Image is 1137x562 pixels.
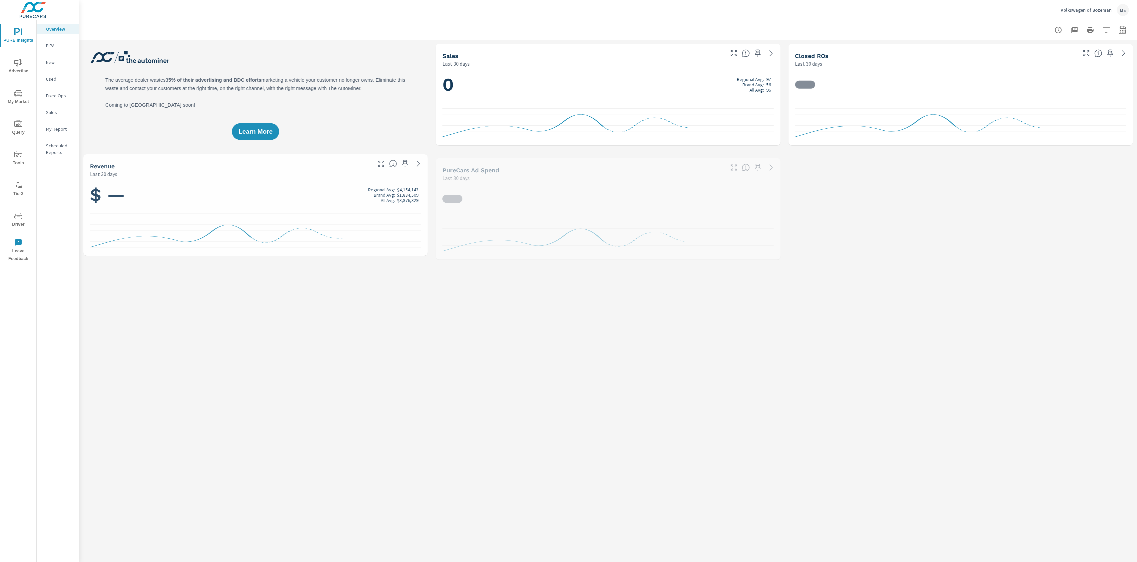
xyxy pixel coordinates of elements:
p: $1,834,509 [397,192,418,198]
p: Last 30 days [90,170,117,178]
p: All Avg: [381,198,395,203]
button: Print Report [1084,23,1097,37]
div: ME [1117,4,1129,16]
button: Make Fullscreen [376,158,386,169]
span: Save this to your personalized report [400,158,410,169]
div: New [37,57,79,67]
p: Used [46,76,74,82]
div: Sales [37,107,79,117]
button: Apply Filters [1100,23,1113,37]
span: Number of vehicles sold by the dealership over the selected date range. [Source: This data is sou... [742,49,750,57]
p: Last 30 days [795,60,823,68]
div: Scheduled Reports [37,141,79,157]
a: See more details in report [766,162,777,173]
p: Scheduled Reports [46,142,74,156]
p: Last 30 days [442,60,470,68]
p: Fixed Ops [46,92,74,99]
p: Last 30 days [442,174,470,182]
p: $4,154,143 [397,187,418,192]
div: PIPA [37,41,79,51]
span: Total cost of media for all PureCars channels for the selected dealership group over the selected... [742,164,750,172]
p: My Report [46,126,74,132]
p: New [46,59,74,66]
h5: Closed ROs [795,52,829,59]
span: Leave Feedback [2,239,34,263]
span: My Market [2,89,34,106]
button: Make Fullscreen [729,48,739,59]
span: Driver [2,212,34,228]
h1: $ — [90,184,421,206]
p: Regional Avg: [368,187,395,192]
p: 56 [767,82,771,87]
div: Overview [37,24,79,34]
button: "Export Report to PDF" [1068,23,1081,37]
span: Query [2,120,34,136]
p: PIPA [46,42,74,49]
span: Save this to your personalized report [1105,48,1116,59]
p: $3,876,329 [397,198,418,203]
span: Save this to your personalized report [753,48,763,59]
p: Volkswagen of Bozeman [1061,7,1112,13]
a: See more details in report [413,158,424,169]
span: Learn More [239,129,273,135]
p: Brand Avg: [374,192,395,198]
div: My Report [37,124,79,134]
button: Make Fullscreen [1081,48,1092,59]
p: 97 [767,76,771,82]
h5: Sales [442,52,458,59]
span: PURE Insights [2,28,34,44]
button: Learn More [232,123,279,140]
a: See more details in report [766,48,777,59]
p: Overview [46,26,74,32]
span: Advertise [2,59,34,75]
p: Brand Avg: [743,82,764,87]
div: Used [37,74,79,84]
p: 96 [767,87,771,92]
button: Select Date Range [1116,23,1129,37]
p: All Avg: [750,87,764,92]
h5: PureCars Ad Spend [442,167,499,174]
p: Regional Avg: [737,76,764,82]
span: Number of Repair Orders Closed by the selected dealership group over the selected time range. [So... [1094,49,1102,57]
h1: 0 [442,73,774,96]
span: Total sales revenue over the selected date range. [Source: This data is sourced from the dealer’s... [389,160,397,168]
span: Save this to your personalized report [753,162,763,173]
span: Tools [2,151,34,167]
button: Make Fullscreen [729,162,739,173]
div: nav menu [0,20,36,265]
p: Sales [46,109,74,116]
a: See more details in report [1118,48,1129,59]
span: Tier2 [2,181,34,198]
h5: Revenue [90,163,115,170]
div: Fixed Ops [37,91,79,101]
